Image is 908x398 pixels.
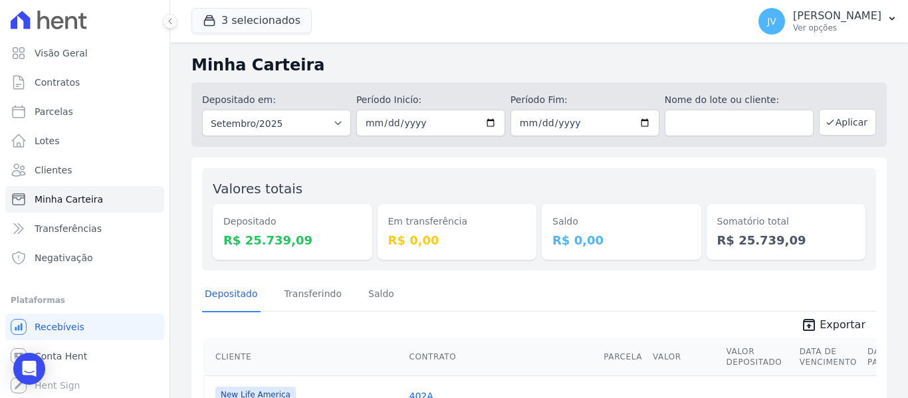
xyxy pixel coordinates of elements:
[5,40,164,66] a: Visão Geral
[213,181,302,197] label: Valores totais
[767,17,776,26] span: JV
[35,163,72,177] span: Clientes
[598,338,647,376] th: Parcela
[35,320,84,334] span: Recebíveis
[552,231,691,249] dd: R$ 0,00
[552,215,691,229] dt: Saldo
[5,343,164,369] a: Conta Hent
[202,278,261,312] a: Depositado
[717,231,855,249] dd: R$ 25.739,09
[35,193,103,206] span: Minha Carteira
[647,338,721,376] th: Valor
[282,278,345,312] a: Transferindo
[819,109,876,136] button: Aplicar
[205,338,403,376] th: Cliente
[13,353,45,385] div: Open Intercom Messenger
[223,215,362,229] dt: Depositado
[35,105,73,118] span: Parcelas
[223,231,362,249] dd: R$ 25.739,09
[35,251,93,264] span: Negativação
[748,3,908,40] button: JV [PERSON_NAME] Ver opções
[202,94,276,105] label: Depositado em:
[35,349,87,363] span: Conta Hent
[5,245,164,271] a: Negativação
[5,69,164,96] a: Contratos
[35,47,88,60] span: Visão Geral
[790,317,876,336] a: unarchive Exportar
[5,128,164,154] a: Lotes
[820,317,865,333] span: Exportar
[5,98,164,125] a: Parcelas
[721,338,794,376] th: Valor Depositado
[794,338,862,376] th: Data de Vencimento
[388,215,526,229] dt: Em transferência
[793,9,881,23] p: [PERSON_NAME]
[5,186,164,213] a: Minha Carteira
[191,8,312,33] button: 3 selecionados
[801,317,817,333] i: unarchive
[403,338,598,376] th: Contrato
[366,278,397,312] a: Saldo
[793,23,881,33] p: Ver opções
[35,76,80,89] span: Contratos
[356,93,505,107] label: Período Inicío:
[717,215,855,229] dt: Somatório total
[191,53,887,77] h2: Minha Carteira
[35,134,60,148] span: Lotes
[511,93,659,107] label: Período Fim:
[388,231,526,249] dd: R$ 0,00
[5,157,164,183] a: Clientes
[5,215,164,242] a: Transferências
[11,292,159,308] div: Plataformas
[5,314,164,340] a: Recebíveis
[665,93,814,107] label: Nome do lote ou cliente:
[35,222,102,235] span: Transferências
